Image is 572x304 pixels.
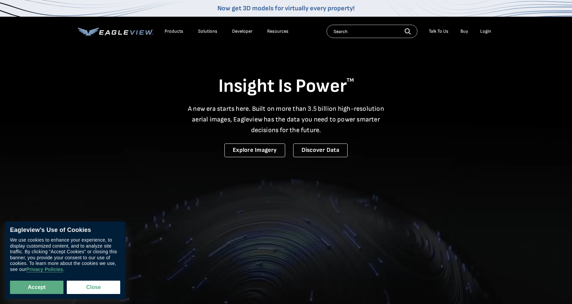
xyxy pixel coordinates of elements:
[10,237,120,272] div: We use cookies to enhance your experience, to display customized content, and to analyze site tra...
[184,103,388,135] p: A new era starts here. Built on more than 3.5 billion high-resolution aerial images, Eagleview ha...
[293,143,348,157] a: Discover Data
[480,28,491,34] div: Login
[347,77,354,83] sup: TM
[224,143,285,157] a: Explore Imagery
[67,281,120,294] button: Close
[26,267,63,272] a: Privacy Policies
[232,28,252,34] a: Developer
[429,28,448,34] div: Talk To Us
[10,227,120,234] div: Eagleview’s Use of Cookies
[217,4,355,12] a: Now get 3D models for virtually every property!
[10,281,63,294] button: Accept
[327,25,417,38] input: Search
[78,75,495,98] h1: Insight Is Power
[267,28,289,34] div: Resources
[198,28,217,34] div: Solutions
[460,28,468,34] a: Buy
[165,28,183,34] div: Products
